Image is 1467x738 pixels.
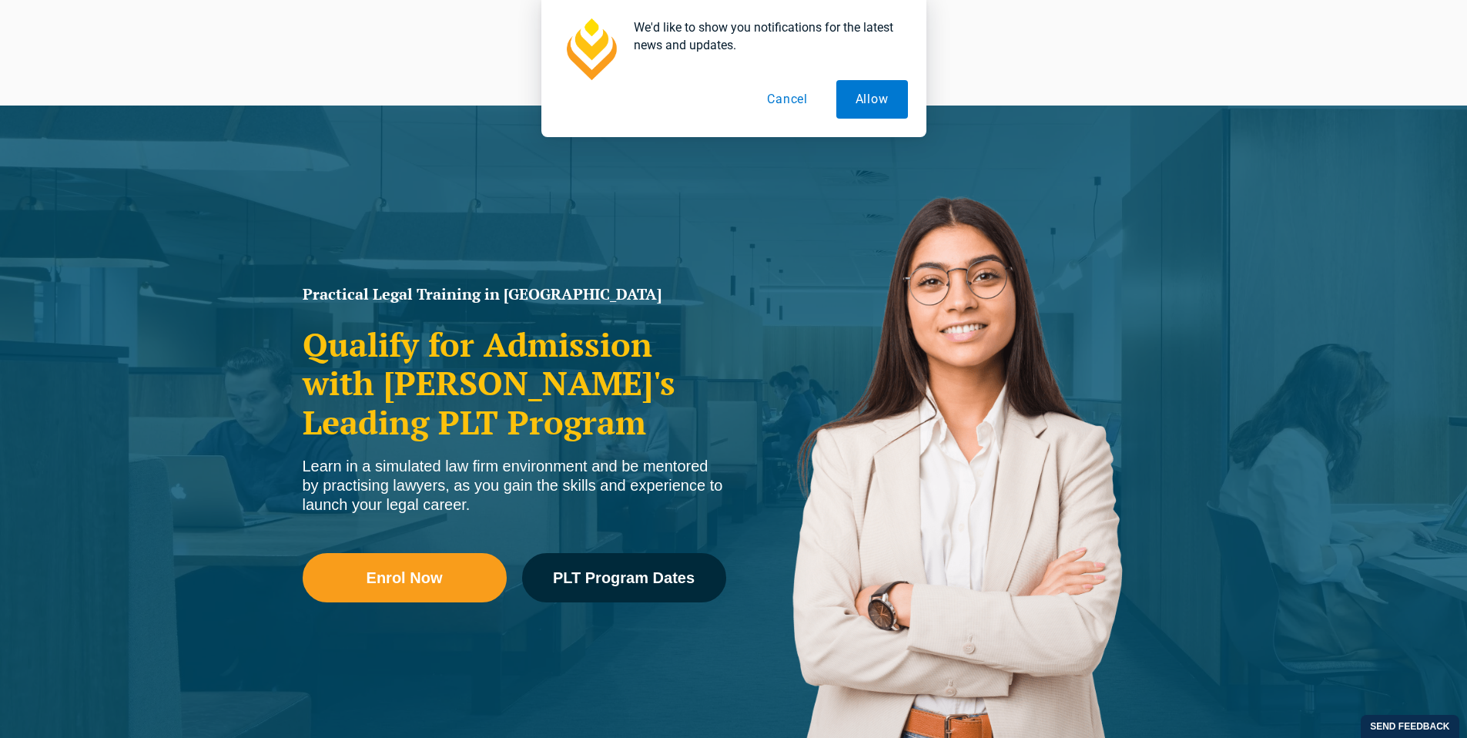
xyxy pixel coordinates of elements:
[560,18,621,80] img: notification icon
[303,325,726,441] h2: Qualify for Admission with [PERSON_NAME]'s Leading PLT Program
[522,553,726,602] a: PLT Program Dates
[303,287,726,302] h1: Practical Legal Training in [GEOGRAPHIC_DATA]
[367,570,443,585] span: Enrol Now
[303,553,507,602] a: Enrol Now
[748,80,827,119] button: Cancel
[553,570,695,585] span: PLT Program Dates
[836,80,908,119] button: Allow
[303,457,726,515] div: Learn in a simulated law firm environment and be mentored by practising lawyers, as you gain the ...
[621,18,908,54] div: We'd like to show you notifications for the latest news and updates.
